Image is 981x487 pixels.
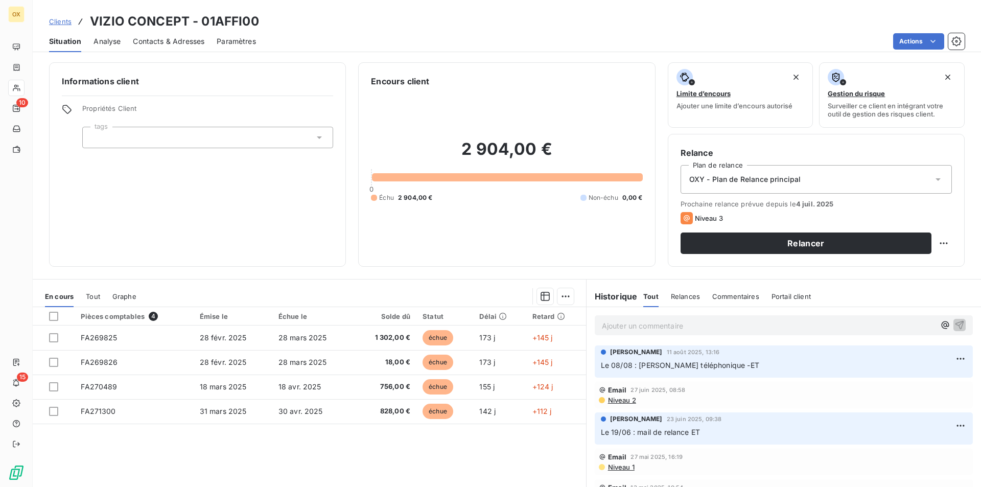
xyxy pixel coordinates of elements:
[94,36,121,47] span: Analyse
[359,333,410,343] span: 1 302,00 €
[278,312,347,320] div: Échue le
[676,89,731,98] span: Limite d’encours
[81,407,115,415] span: FA271300
[681,233,931,254] button: Relancer
[112,292,136,300] span: Graphe
[278,333,327,342] span: 28 mars 2025
[479,358,495,366] span: 173 j
[62,75,333,87] h6: Informations client
[630,454,683,460] span: 27 mai 2025, 16:19
[149,312,158,321] span: 4
[371,75,429,87] h6: Encours client
[91,133,99,142] input: Ajouter une valeur
[608,386,627,394] span: Email
[622,193,643,202] span: 0,00 €
[133,36,204,47] span: Contacts & Adresses
[689,174,801,184] span: OXY - Plan de Relance principal
[423,330,453,345] span: échue
[532,382,553,391] span: +124 j
[601,361,759,369] span: Le 08/08 : [PERSON_NAME] téléphonique -ET
[81,312,187,321] div: Pièces comptables
[278,358,327,366] span: 28 mars 2025
[200,333,247,342] span: 28 févr. 2025
[200,312,266,320] div: Émise le
[82,104,333,119] span: Propriétés Client
[217,36,256,47] span: Paramètres
[359,357,410,367] span: 18,00 €
[278,407,323,415] span: 30 avr. 2025
[8,100,24,117] a: 10
[369,185,373,193] span: 0
[819,62,965,128] button: Gestion du risqueSurveiller ce client en intégrant votre outil de gestion des risques client.
[893,33,944,50] button: Actions
[200,407,247,415] span: 31 mars 2025
[532,312,580,320] div: Retard
[589,193,618,202] span: Non-échu
[423,404,453,419] span: échue
[81,382,117,391] span: FA270489
[643,292,659,300] span: Tout
[16,98,28,107] span: 10
[607,396,636,404] span: Niveau 2
[671,292,700,300] span: Relances
[946,452,971,477] iframe: Intercom live chat
[681,147,952,159] h6: Relance
[200,382,247,391] span: 18 mars 2025
[359,312,410,320] div: Solde dû
[479,382,495,391] span: 155 j
[772,292,811,300] span: Portail client
[398,193,433,202] span: 2 904,00 €
[423,355,453,370] span: échue
[667,349,720,355] span: 11 août 2025, 13:16
[695,214,723,222] span: Niveau 3
[668,62,813,128] button: Limite d’encoursAjouter une limite d’encours autorisé
[81,358,118,366] span: FA269826
[49,36,81,47] span: Situation
[359,382,410,392] span: 756,00 €
[200,358,247,366] span: 28 févr. 2025
[423,379,453,395] span: échue
[610,414,663,424] span: [PERSON_NAME]
[681,200,952,208] span: Prochaine relance prévue depuis le
[532,407,552,415] span: +112 j
[371,139,642,170] h2: 2 904,00 €
[587,290,638,303] h6: Historique
[479,407,496,415] span: 142 j
[610,347,663,357] span: [PERSON_NAME]
[86,292,100,300] span: Tout
[17,373,28,382] span: 15
[607,463,635,471] span: Niveau 1
[81,333,117,342] span: FA269825
[49,16,72,27] a: Clients
[828,89,885,98] span: Gestion du risque
[8,6,25,22] div: OX
[532,333,553,342] span: +145 j
[608,453,627,461] span: Email
[90,12,259,31] h3: VIZIO CONCEPT - 01AFFI00
[532,358,553,366] span: +145 j
[379,193,394,202] span: Échu
[479,333,495,342] span: 173 j
[8,465,25,481] img: Logo LeanPay
[479,312,520,320] div: Délai
[278,382,321,391] span: 18 avr. 2025
[676,102,792,110] span: Ajouter une limite d’encours autorisé
[601,428,700,436] span: Le 19/06 : mail de relance ET
[667,416,722,422] span: 23 juin 2025, 09:38
[630,387,685,393] span: 27 juin 2025, 08:58
[712,292,759,300] span: Commentaires
[359,406,410,416] span: 828,00 €
[828,102,956,118] span: Surveiller ce client en intégrant votre outil de gestion des risques client.
[423,312,467,320] div: Statut
[45,292,74,300] span: En cours
[49,17,72,26] span: Clients
[796,200,834,208] span: 4 juil. 2025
